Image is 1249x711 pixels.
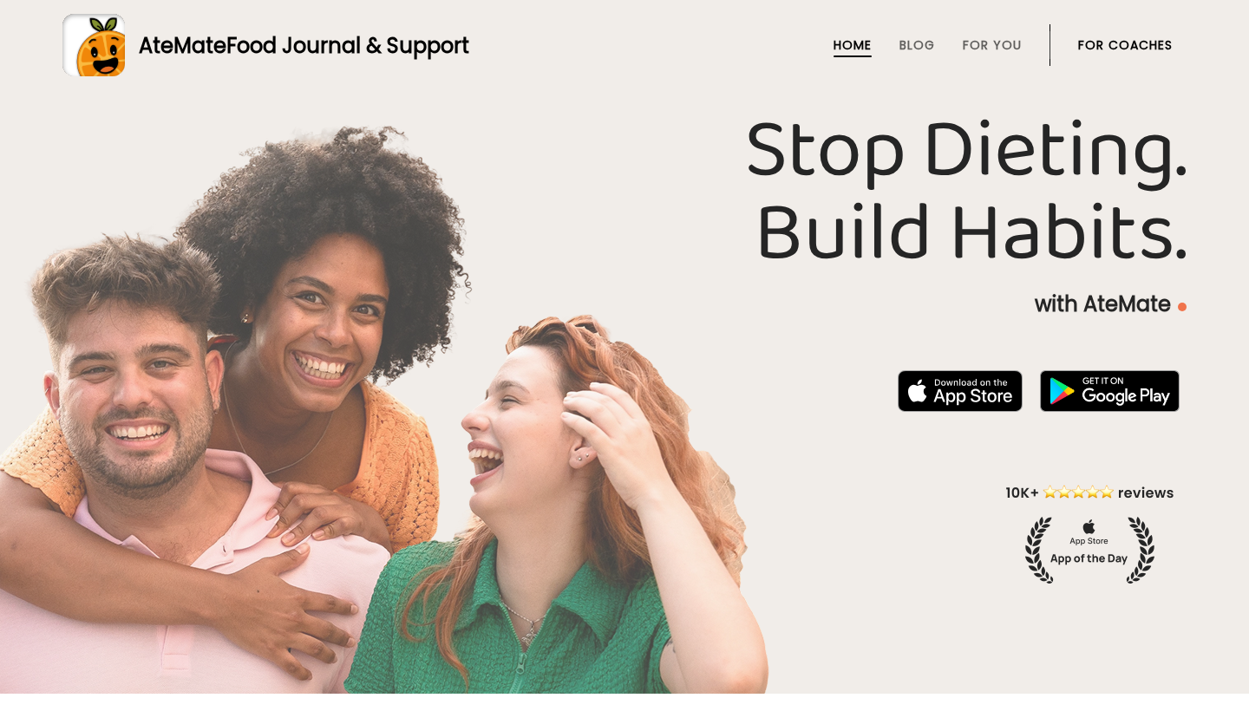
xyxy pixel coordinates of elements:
img: badge-download-apple.svg [898,370,1023,412]
a: Blog [899,38,935,52]
a: Home [834,38,872,52]
span: Food Journal & Support [226,31,469,60]
a: For You [963,38,1022,52]
h1: Stop Dieting. Build Habits. [62,110,1187,277]
div: AteMate [125,30,469,61]
p: with AteMate [62,290,1187,318]
img: badge-download-google.png [1040,370,1180,412]
a: AteMateFood Journal & Support [62,14,1187,76]
a: For Coaches [1078,38,1173,52]
img: home-hero-appoftheday.png [993,482,1187,584]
